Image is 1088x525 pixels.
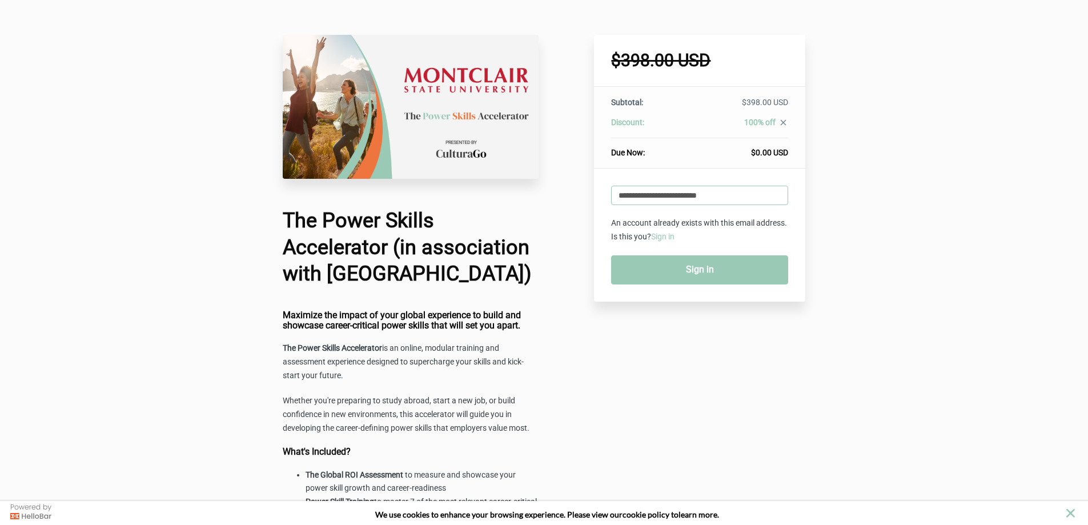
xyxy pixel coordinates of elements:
[375,510,623,519] span: We use cookies to enhance your browsing experience. Please view our
[283,342,539,383] p: is an online, modular training and assessment experience designed to supercharge your skills and ...
[283,394,539,435] p: Whether you're preparing to study abroad, start a new job, or build confidence in new environment...
[778,118,788,127] i: close
[1063,506,1078,520] button: close
[611,52,788,69] h1: $398.00 USD
[611,98,643,107] span: Subtotal:
[744,118,776,127] span: 100% off
[283,310,539,330] h4: Maximize the impact of your global experience to build and showcase career-critical power skills ...
[306,495,539,523] li: to master 7 of the most relevant career-critical power skills identified by the World Economic Forum
[283,35,539,179] img: 22c75da-26a4-67b4-fa6d-d7146dedb322_Montclair.png
[679,510,719,519] span: learn more.
[283,343,382,352] strong: The Power Skills Accelerator
[306,468,539,496] li: to measure and showcase your power skill growth and career-readiness
[306,497,374,506] strong: Power Skill Training
[623,510,669,519] a: cookie policy
[611,255,788,284] a: Sign in
[283,207,539,287] h1: The Power Skills Accelerator (in association with [GEOGRAPHIC_DATA])
[306,470,403,479] strong: The Global ROI Assessment
[751,148,788,157] span: $0.00 USD
[686,97,788,117] td: $398.00 USD
[651,232,675,241] a: Sign in
[776,118,788,130] a: close
[671,510,679,519] strong: to
[611,217,788,244] p: An account already exists with this email address. Is this you?
[611,117,685,138] th: Discount:
[283,447,539,457] h4: What's Included?
[611,138,685,159] th: Due Now:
